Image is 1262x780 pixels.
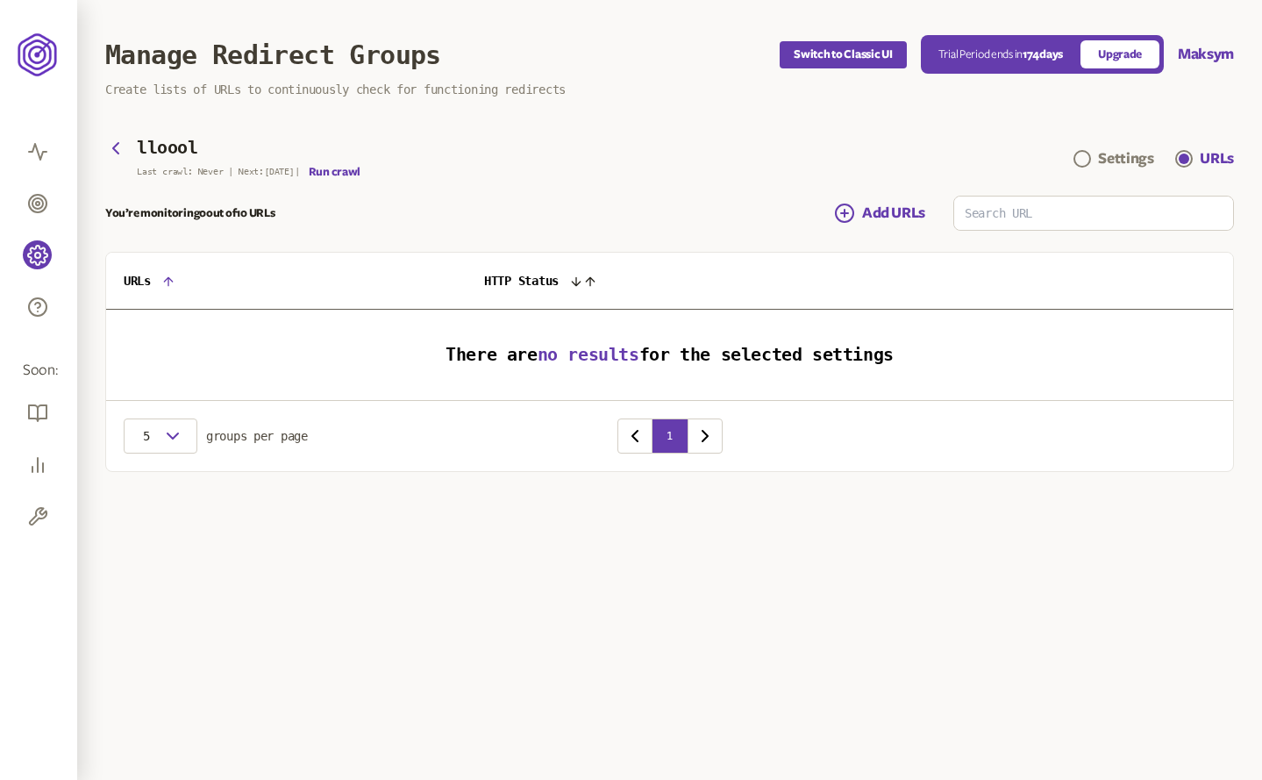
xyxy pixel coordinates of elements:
button: 5 [124,419,197,454]
button: Run crawl [309,165,360,179]
div: Navigation [1073,148,1234,169]
p: Trial Period ends in [938,47,1063,61]
span: no results [538,344,639,365]
span: Add URLs [862,203,925,224]
span: groups per page [206,429,308,443]
button: 1 [652,419,688,454]
input: Search URL [954,197,1233,230]
span: 5 [138,429,155,443]
h3: lloool [137,138,198,158]
span: Soon: [23,361,54,381]
a: Settings [1073,148,1153,169]
p: Last crawl: Never | Next: [DATE] | [137,167,300,177]
div: URLs [1200,148,1234,169]
p: You’re monitoring 0 out of 10 URLs [105,206,275,220]
a: URLs [1175,148,1234,169]
span: 174 days [1023,48,1063,61]
div: Settings [1098,148,1153,169]
a: Upgrade [1080,40,1159,68]
a: Add URLs [834,203,925,224]
span: URLs [124,274,151,288]
h3: There are for the selected settings [124,345,1216,365]
p: Create lists of URLs to continuously check for functioning redirects [105,82,1234,97]
h1: Manage Redirect Groups [105,39,441,70]
button: Maksym [1178,44,1234,65]
span: HTTP Status [484,274,559,288]
button: Switch to Classic UI [780,41,906,68]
